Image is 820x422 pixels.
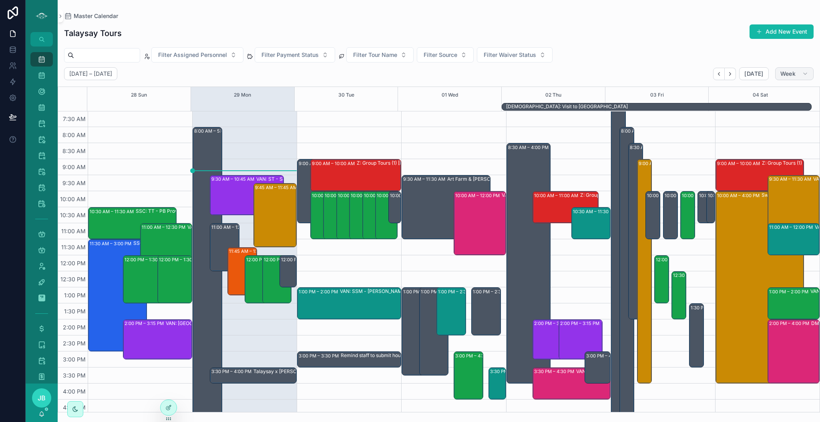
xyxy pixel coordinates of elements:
span: 2:30 PM [61,340,88,347]
div: 2:00 PM – 4:00 PMDMW: Drum Meditation (1) [PERSON_NAME], TW:EQAD-JYBN [768,320,819,383]
span: Filter Source [424,51,457,59]
div: 2:00 PM – 3:15 PMVAN: [GEOGRAPHIC_DATA][PERSON_NAME] (2) [PERSON_NAME], TW:MGAP-CXFQ [123,320,192,359]
span: 3:00 PM [61,356,88,363]
div: 11:00 AM – 12:30 PM [210,224,239,271]
div: 12:30 PM – 2:00 PM [673,271,717,279]
span: 4:00 PM [61,388,88,395]
div: SSC: 3.5 Hr Paddle Tour (2) [PERSON_NAME], TW:YYAG-KEJR [133,240,190,246]
div: 10:00 AM – 11:30 AM [324,192,345,239]
div: 04 Sat [753,87,768,103]
button: Add New Event [750,24,814,39]
div: 9:30 AM – 11:30 AM [403,175,447,183]
div: 1:00 PM – 2:30 PM [473,288,514,296]
div: 12:00 PM – 1:00 PM [281,256,324,264]
div: 28 Sun [131,87,147,103]
div: 10:00 AM – 11:30 AM [337,192,358,239]
div: 1:00 PM – 3:45 PM [403,288,444,296]
div: 11:30 AM – 3:00 PM [90,240,133,248]
div: 10:00 AM – 11:00 AMZ: Group School Tours (1) [PERSON_NAME][GEOGRAPHIC_DATA], [GEOGRAPHIC_DATA]:AY... [533,192,599,223]
div: 10:00 AM – 11:00 AM [698,192,712,223]
div: 10:00 AM – 12:00 PM [455,192,502,200]
div: 9:30 AM – 10:45 AM [211,175,256,183]
span: Filter Tour Name [353,51,397,59]
span: JB [38,393,46,403]
div: VAN: TO - [PERSON_NAME] (3) [PERSON_NAME], TW:PFCR-VBCU [576,368,652,375]
div: 10:00 AM – 11:00 AM [699,192,745,200]
div: 1:00 PM – 3:45 PM [420,288,448,375]
div: 1:00 PM – 2:00 PM [769,288,810,296]
div: 1:00 PM – 2:30 PM [437,288,466,335]
div: 12:00 PM – 1:30 PM [159,256,202,264]
div: 3:30 PM – 4:30 PM [534,367,576,376]
div: 10:00 AM – 11:00 AM [534,192,580,200]
span: 11:30 AM [59,244,88,250]
div: 3:00 PM – 4:00 PM [586,352,628,360]
div: 9:45 AM – 11:45 AM [255,184,299,192]
div: 8:00 AM – 5:00 PM [194,127,237,135]
button: Select Button [255,47,335,63]
div: 8:30 AM – 2:00 PM [630,143,672,151]
div: 9:30 AM – 11:30 AM [769,175,813,183]
button: Next [725,68,736,80]
button: Week [775,67,814,80]
div: 9:00 AM – 4:00 PM [639,160,681,168]
div: 1:00 PM – 2:00 PM [299,288,340,296]
div: 10:00 AM – 11:30 AM [647,192,693,200]
div: 3:00 PM – 3:30 PM [299,352,341,360]
div: 10:00 AM – 11:30 AM [350,192,371,239]
div: 2:00 PM – 3:15 PM [560,319,601,327]
div: 11:00 AM – 12:00 PMVAN: SSM - [PERSON_NAME] (36) [PERSON_NAME] |S.U.C.C.E.S.S YLM, TW:ZAVM-HVZT [768,224,819,255]
div: VAN: [GEOGRAPHIC_DATA][PERSON_NAME] (10) [PERSON_NAME], TW:BGPZ-JBWK [601,320,643,327]
span: 9:00 AM [60,164,88,170]
div: 8:30 AM – 2:00 PM [629,143,643,319]
a: Master Calendar [64,12,118,20]
div: 12:00 PM – 1:30 PM [656,256,699,264]
div: 10:00 AM – 11:30 AM [665,192,711,200]
div: 10:00 AM – 11:00 AM [389,192,401,223]
div: 10:00 AM – 11:30 AM [312,192,358,200]
div: 10:00 AM – 11:30 AM [351,192,397,200]
button: 03 Fri [650,87,664,103]
div: 9:00 AM – 10:00 AM [312,160,357,168]
span: 4:30 PM [61,404,88,411]
div: 10:00 AM – 11:30 AM [376,192,397,239]
div: 10:00 AM – 11:30 AM [663,192,677,239]
div: [DEMOGRAPHIC_DATA]: Visit to [GEOGRAPHIC_DATA] [506,103,628,110]
div: 10:00 AM – 12:00 PMVAN: Workshop (15) [PERSON_NAME], TW:[PERSON_NAME] [454,192,505,255]
div: 02 Thu [545,87,561,103]
div: 12:00 PM – 1:00 PM [280,256,296,287]
button: Select Button [151,47,243,63]
div: 3:00 PM – 4:30 PM [454,352,483,399]
button: [DATE] [739,67,768,80]
div: 2:00 PM – 3:15 PM [534,319,575,327]
button: 29 Mon [234,87,251,103]
div: 12:00 PM – 1:30 PM [655,256,669,303]
div: 10:00 AM – 11:00 AM [390,192,436,200]
div: 10:00 AM – 11:30 AM [363,192,384,239]
div: 10:00 AM – 4:00 PM [717,192,762,200]
img: App logo [35,10,48,22]
div: Remind staff to submit hours [341,352,405,359]
div: 12:30 PM – 2:00 PM [672,272,686,319]
div: 12:00 PM – 1:30 PM [264,256,307,264]
button: 30 Tue [338,87,354,103]
span: Filter Payment Status [261,51,319,59]
div: 11:00 AM – 12:30 PMVAN: TT - [PERSON_NAME] (16) [PERSON_NAME], TW:PIYF-NSDK [141,224,192,271]
div: 9:00 AM – 10:00 AM [717,160,762,168]
span: 10:30 AM [58,212,88,218]
span: 2:00 PM [61,324,88,331]
div: 8:00 AM – 5:00 PM [193,127,222,415]
div: Z: Group Tours (1) [PERSON_NAME], TW:NYDS-ZDSE [357,160,446,166]
div: 1:30 PM – 3:30 PM [689,304,703,367]
div: SHAE: Visit to Japan [506,103,628,110]
div: 3:30 PM – 4:00 PM [211,367,253,376]
div: 10:30 AM – 11:30 AM [573,208,619,216]
div: 2:00 PM – 3:15 PMVAN: [GEOGRAPHIC_DATA][PERSON_NAME] (10) [PERSON_NAME], TW:BGPZ-JBWK [559,320,603,359]
div: 01 Wed [442,87,458,103]
div: 1:30 PM – 3:30 PM [691,304,732,312]
div: 9:00 AM – 10:00 AMZ: Group Tours (1) [PERSON_NAME], TW:QFHK-HDQT [716,160,804,191]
